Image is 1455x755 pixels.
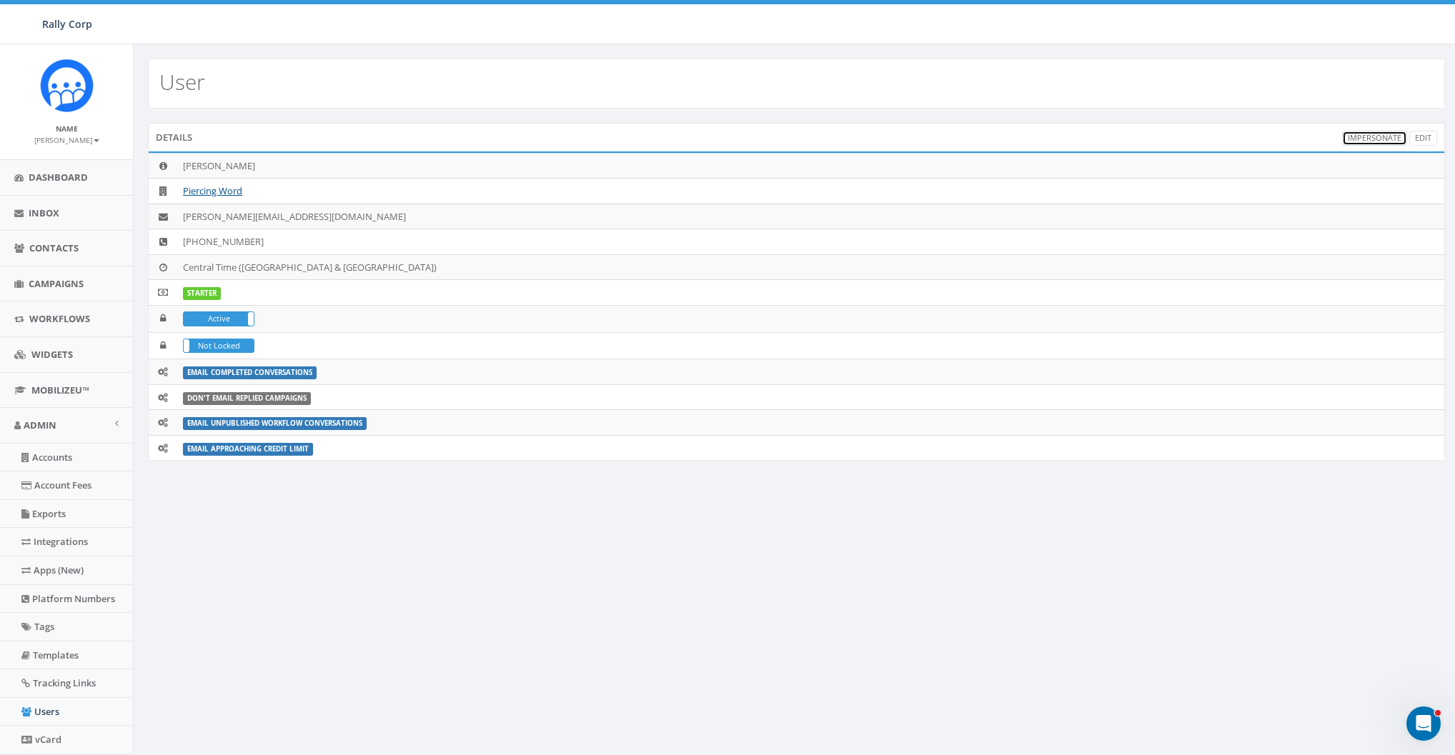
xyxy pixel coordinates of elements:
[24,419,56,431] span: Admin
[34,135,99,145] small: [PERSON_NAME]
[29,277,84,290] span: Campaigns
[40,59,94,112] img: Icon_1.png
[56,124,78,134] small: Name
[184,339,254,352] label: Not Locked
[31,384,89,396] span: MobilizeU™
[183,311,254,326] div: ActiveIn Active
[183,392,311,405] label: Don't Email Replied Campaigns
[183,366,317,379] label: Email Completed Conversations
[29,206,59,219] span: Inbox
[177,204,1444,229] td: [PERSON_NAME][EMAIL_ADDRESS][DOMAIN_NAME]
[148,123,1445,151] div: Details
[1342,131,1407,146] a: Impersonate
[31,348,73,361] span: Widgets
[34,133,99,146] a: [PERSON_NAME]
[42,17,92,31] span: Rally Corp
[177,229,1444,255] td: [PHONE_NUMBER]
[184,312,254,325] label: Active
[177,153,1444,179] td: [PERSON_NAME]
[159,70,205,94] h2: User
[1409,131,1437,146] a: Edit
[29,171,88,184] span: Dashboard
[183,339,254,353] div: LockedNot Locked
[183,443,313,456] label: Email Approaching Credit Limit
[177,254,1444,280] td: Central Time ([GEOGRAPHIC_DATA] & [GEOGRAPHIC_DATA])
[29,241,79,254] span: Contacts
[183,417,367,430] label: Email Unpublished Workflow Conversations
[183,184,242,197] a: Piercing Word
[1406,706,1441,741] iframe: Intercom live chat
[183,287,221,300] label: STARTER
[29,312,90,325] span: Workflows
